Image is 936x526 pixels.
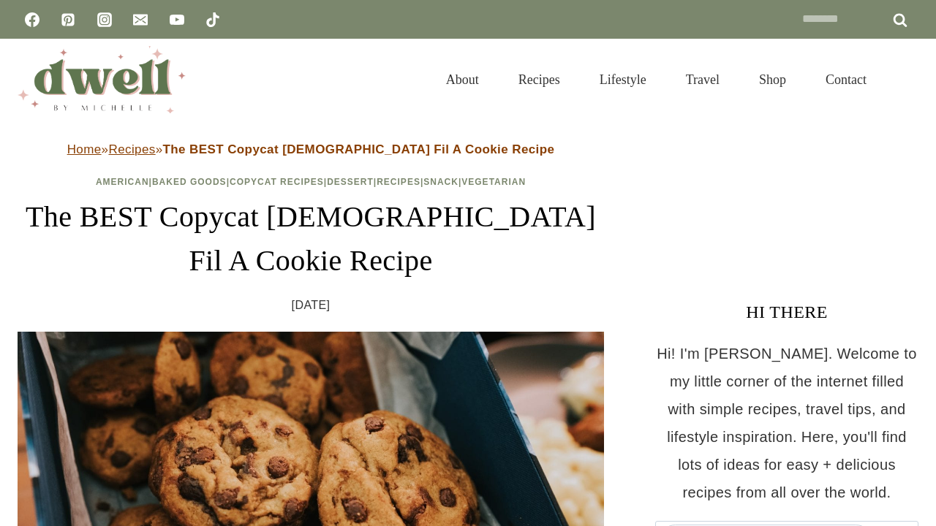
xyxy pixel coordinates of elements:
nav: Primary Navigation [426,54,886,105]
a: About [426,54,499,105]
a: Email [126,5,155,34]
strong: The BEST Copycat [DEMOGRAPHIC_DATA] Fil A Cookie Recipe [163,142,555,156]
a: Copycat Recipes [230,177,324,187]
a: Recipes [108,142,155,156]
a: Contact [806,54,886,105]
a: YouTube [162,5,192,34]
a: Shop [739,54,806,105]
a: Baked Goods [152,177,227,187]
span: | | | | | | [96,177,526,187]
a: TikTok [198,5,227,34]
h3: HI THERE [655,299,918,325]
img: DWELL by michelle [18,46,186,113]
a: Dessert [327,177,374,187]
span: » » [67,142,555,156]
a: Snack [423,177,458,187]
a: Travel [666,54,739,105]
a: Instagram [90,5,119,34]
a: Pinterest [53,5,83,34]
h1: The BEST Copycat [DEMOGRAPHIC_DATA] Fil A Cookie Recipe [18,195,604,283]
a: American [96,177,149,187]
button: View Search Form [894,67,918,92]
p: Hi! I'm [PERSON_NAME]. Welcome to my little corner of the internet filled with simple recipes, tr... [655,340,918,506]
a: Lifestyle [580,54,666,105]
a: Vegetarian [461,177,526,187]
a: Recipes [499,54,580,105]
time: [DATE] [292,294,331,316]
a: Recipes [377,177,420,187]
a: Home [67,142,102,156]
a: Facebook [18,5,47,34]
